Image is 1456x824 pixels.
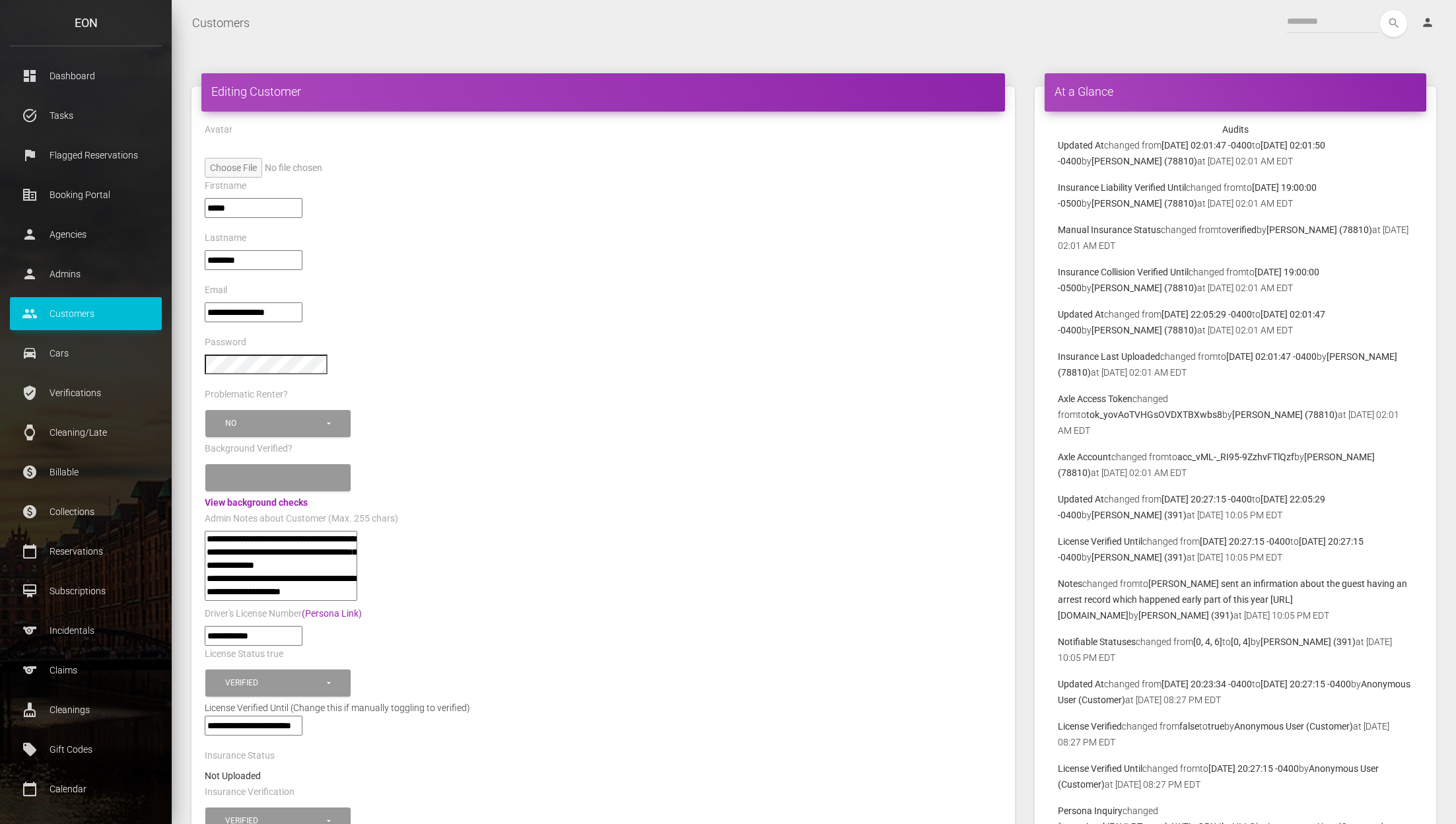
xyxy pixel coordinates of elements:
p: changed from to by at [DATE] 02:01 AM EDT [1058,349,1413,380]
i: search [1380,10,1407,37]
b: [DATE] 20:27:15 -0400 [1200,536,1290,547]
div: Verified [225,677,325,689]
a: calendar_today Calendar [10,772,162,806]
button: Verified [205,669,351,697]
p: Agencies [20,224,152,244]
b: Axle Account [1058,452,1111,462]
b: [PERSON_NAME] (391) [1092,552,1187,563]
b: [DATE] 02:01:47 -0400 [1161,140,1252,151]
b: [DATE] 02:01:47 -0400 [1226,351,1317,362]
p: Billable [20,462,152,482]
p: changed from to by at [DATE] 02:01 AM EDT [1058,222,1413,254]
p: changed from to by at [DATE] 10:05 PM EDT [1058,491,1413,523]
p: Subscriptions [20,581,152,601]
b: [PERSON_NAME] (78810) [1092,325,1197,335]
a: dashboard Dashboard [10,59,162,92]
b: [DATE] 20:27:15 -0400 [1161,494,1252,504]
p: changed from to by at [DATE] 08:27 PM EDT [1058,761,1413,792]
p: Flagged Reservations [20,145,152,165]
a: cleaning_services Cleanings [10,693,162,726]
p: Admins [20,264,152,284]
button: Please select [205,464,351,491]
b: License Verified [1058,721,1122,732]
b: Updated At [1058,679,1104,689]
b: [DATE] 20:27:15 -0400 [1208,763,1299,774]
label: Background Verified? [205,442,293,456]
label: Problematic Renter? [205,388,288,401]
b: [PERSON_NAME] (391) [1092,510,1187,520]
b: [PERSON_NAME] (78810) [1266,224,1372,235]
label: Avatar [205,123,232,137]
a: flag Flagged Reservations [10,139,162,172]
label: Firstname [205,180,246,193]
p: Cars [20,343,152,363]
p: Incidentals [20,621,152,640]
b: [PERSON_NAME] (78810) [1092,283,1197,293]
b: acc_vML-_RI95-9ZzhvFTlQzf [1177,452,1294,462]
b: Notifiable Statuses [1058,636,1136,647]
b: [PERSON_NAME] (78810) [1092,156,1197,166]
b: Updated At [1058,494,1104,504]
label: License Status true [205,648,283,661]
p: Tasks [20,106,152,125]
b: [PERSON_NAME] (391) [1261,636,1356,647]
label: Lastname [205,232,246,245]
b: Updated At [1058,309,1104,320]
a: person Agencies [10,218,162,251]
a: sports Incidentals [10,614,162,647]
a: paid Collections [10,495,162,528]
p: changed from to by at [DATE] 02:01 AM EDT [1058,449,1413,481]
p: Calendar [20,779,152,799]
b: Insurance Collision Verified Until [1058,267,1189,277]
h4: At a Glance [1055,83,1416,100]
b: tok_yovAoTVHGsOVDXTBXwbs8 [1086,409,1222,420]
a: Customers [192,7,250,40]
b: Updated At [1058,140,1104,151]
p: changed from to by at [DATE] 02:01 AM EDT [1058,391,1413,438]
label: Admin Notes about Customer (Max. 255 chars) [205,512,398,526]
b: Axle Access Token [1058,394,1132,404]
a: drive_eta Cars [10,337,162,370]
a: sports Claims [10,654,162,687]
b: License Verified Until [1058,536,1142,547]
p: Reservations [20,541,152,561]
p: Cleaning/Late [20,423,152,442]
p: changed from to by at [DATE] 02:01 AM EDT [1058,264,1413,296]
b: [DATE] 20:27:15 -0400 [1261,679,1351,689]
label: Email [205,284,227,297]
b: Manual Insurance Status [1058,224,1161,235]
a: watch Cleaning/Late [10,416,162,449]
h4: Editing Customer [211,83,995,100]
label: Insurance Verification [205,786,295,799]
b: Notes [1058,578,1082,589]
strong: Not Uploaded [205,771,261,781]
div: No [225,418,325,429]
button: No [205,410,351,437]
a: corporate_fare Booking Portal [10,178,162,211]
b: Insurance Liability Verified Until [1058,182,1186,193]
b: verified [1227,224,1257,235]
p: changed from to by at [DATE] 02:01 AM EDT [1058,306,1413,338]
label: Insurance Status [205,749,275,763]
p: Collections [20,502,152,522]
b: [PERSON_NAME] (391) [1138,610,1233,621]
a: calendar_today Reservations [10,535,162,568]
b: [0, 4] [1231,636,1251,647]
p: Booking Portal [20,185,152,205]
a: verified_user Verifications [10,376,162,409]
label: Driver's License Number [205,607,362,621]
a: View background checks [205,497,308,508]
b: [DATE] 22:05:29 -0400 [1161,309,1252,320]
b: [DATE] 20:23:34 -0400 [1161,679,1252,689]
p: changed from to by at [DATE] 08:27 PM EDT [1058,718,1413,750]
p: Cleanings [20,700,152,720]
p: changed from to by at [DATE] 02:01 AM EDT [1058,180,1413,211]
i: person [1421,16,1434,29]
p: Claims [20,660,152,680]
p: changed from to by at [DATE] 10:05 PM EDT [1058,634,1413,666]
a: person Admins [10,257,162,291]
p: changed from to by at [DATE] 08:27 PM EDT [1058,676,1413,708]
a: paid Billable [10,456,162,489]
a: local_offer Gift Codes [10,733,162,766]
b: [0, 4, 6] [1193,636,1222,647]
